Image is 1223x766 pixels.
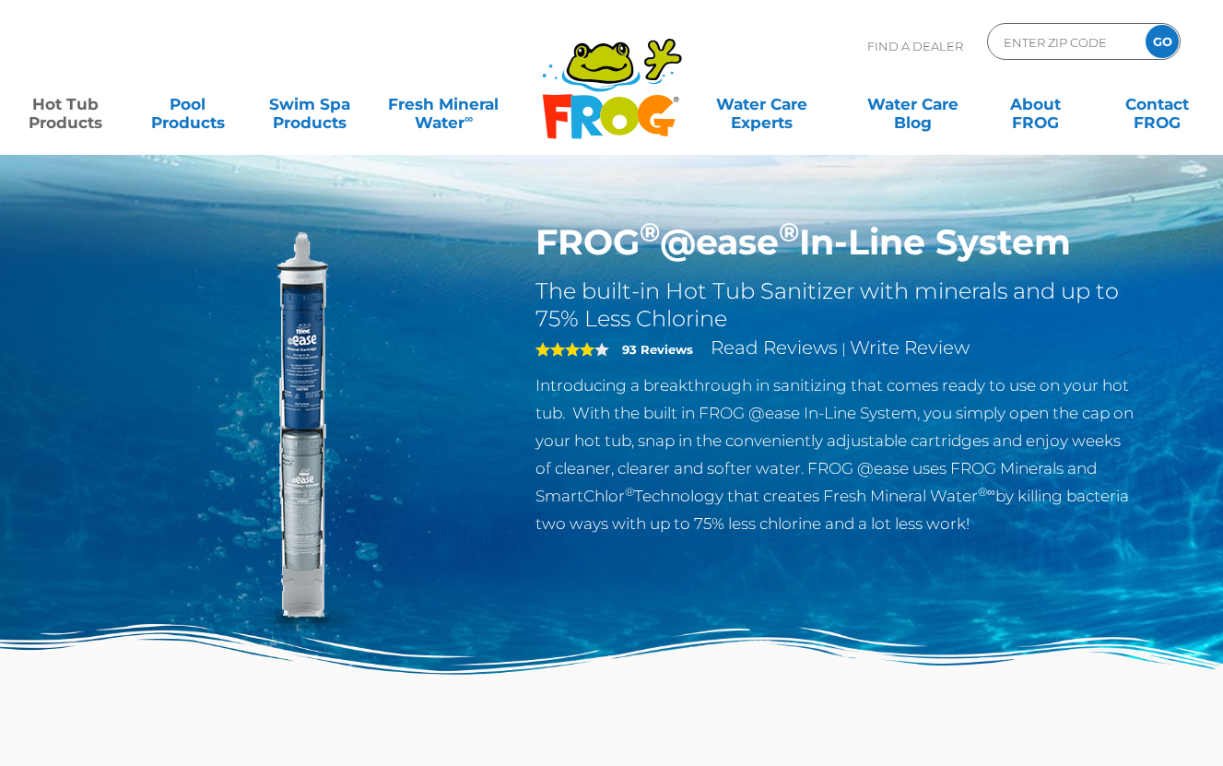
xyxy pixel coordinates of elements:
[1002,29,1126,55] input: Zip Code Form
[140,86,235,123] a: PoolProducts
[384,86,503,123] a: Fresh MineralWater∞
[535,277,1137,333] h2: The built-in Hot Tub Sanitizer with minerals and up to 75% Less Chlorine
[1146,25,1179,58] input: GO
[867,23,963,69] p: Find A Dealer
[535,221,1137,264] h1: FROG @ease In-Line System
[841,340,846,358] span: |
[1110,86,1205,123] a: ContactFROG
[779,216,799,248] sup: ®
[978,485,995,499] sup: ®∞
[685,86,839,123] a: Water CareExperts
[850,336,970,359] a: Write Review
[988,86,1083,123] a: AboutFROG
[865,86,960,123] a: Water CareBlog
[465,112,473,125] sup: ∞
[535,342,594,357] span: 4
[535,371,1137,537] p: Introducing a breakthrough in sanitizing that comes ready to use on your hot tub. With the built ...
[87,221,509,643] img: inline-system.png
[18,86,113,123] a: Hot TubProducts
[625,485,634,499] sup: ®
[622,342,693,357] strong: 93 Reviews
[263,86,358,123] a: Swim SpaProducts
[711,336,838,359] a: Read Reviews
[640,216,660,248] sup: ®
